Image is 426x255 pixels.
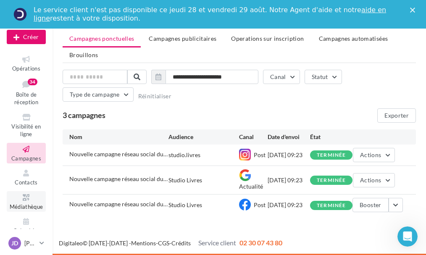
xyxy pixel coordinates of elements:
[69,51,98,58] span: Brouillons
[317,152,346,158] div: terminée
[268,176,310,184] div: [DATE] 09:23
[171,239,191,247] a: Crédits
[13,227,39,234] span: Calendrier
[239,239,282,247] span: 02 30 07 43 80
[69,150,168,158] span: Nouvelle campagne réseau social du 28-05-2025 09:29
[59,239,282,247] span: © [DATE]-[DATE] - - -
[12,65,40,72] span: Opérations
[158,239,169,247] a: CGS
[7,167,46,187] a: Contacts
[360,151,381,158] span: Actions
[198,239,236,247] span: Service client
[7,235,46,251] a: JD [PERSON_NAME]
[34,6,386,22] a: aide en ligne
[15,179,38,186] span: Contacts
[69,175,168,182] span: Nouvelle campagne réseau social du 28-05-2025 09:29
[397,226,418,247] iframe: Intercom live chat
[11,123,41,138] span: Visibilité en ligne
[268,133,310,141] div: Date d'envoi
[268,151,310,159] div: [DATE] 09:23
[59,239,83,247] a: Digitaleo
[377,108,416,123] button: Exporter
[69,133,168,141] div: Nom
[231,35,304,42] span: Operations sur inscription
[7,53,46,74] a: Opérations
[69,200,168,208] span: Nouvelle campagne réseau social du 28-05-2025 09:29
[7,191,46,212] a: Médiathèque
[7,30,46,44] div: Nouvelle campagne
[239,183,263,190] span: Actualité
[254,201,266,208] span: Post
[319,35,388,42] span: Campagnes automatisées
[63,87,134,102] button: Type de campagne
[317,203,346,208] div: terminée
[168,151,200,159] div: studio.livres
[352,198,388,212] button: Booster
[168,201,202,209] div: Studio Livres
[410,8,418,13] div: Fermer
[353,148,395,162] button: Actions
[360,176,381,184] span: Actions
[7,111,46,139] a: Visibilité en ligne
[353,173,395,187] button: Actions
[11,155,41,162] span: Campagnes
[310,133,352,141] div: État
[63,110,105,120] span: 3 campagnes
[168,133,239,141] div: Audience
[7,143,46,163] a: Campagnes
[254,151,266,158] span: Post
[13,8,27,21] img: Profile image for Service-Client
[149,35,216,42] span: Campagnes publicitaires
[7,77,46,108] a: Boîte de réception34
[138,93,172,100] button: Réinitialiser
[7,30,46,44] button: Créer
[28,79,37,85] div: 34
[24,239,36,247] p: [PERSON_NAME]
[11,239,18,247] span: JD
[131,239,156,247] a: Mentions
[239,133,267,141] div: Canal
[317,178,346,183] div: terminée
[10,203,43,210] span: Médiathèque
[263,70,300,84] button: Canal
[268,201,310,209] div: [DATE] 09:23
[305,70,342,84] button: Statut
[168,176,202,184] div: Studio Livres
[14,91,38,106] span: Boîte de réception
[34,6,399,23] div: Le service client n'est pas disponible ce jeudi 28 et vendredi 29 août. Notre Agent d'aide et not...
[7,215,46,236] a: Calendrier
